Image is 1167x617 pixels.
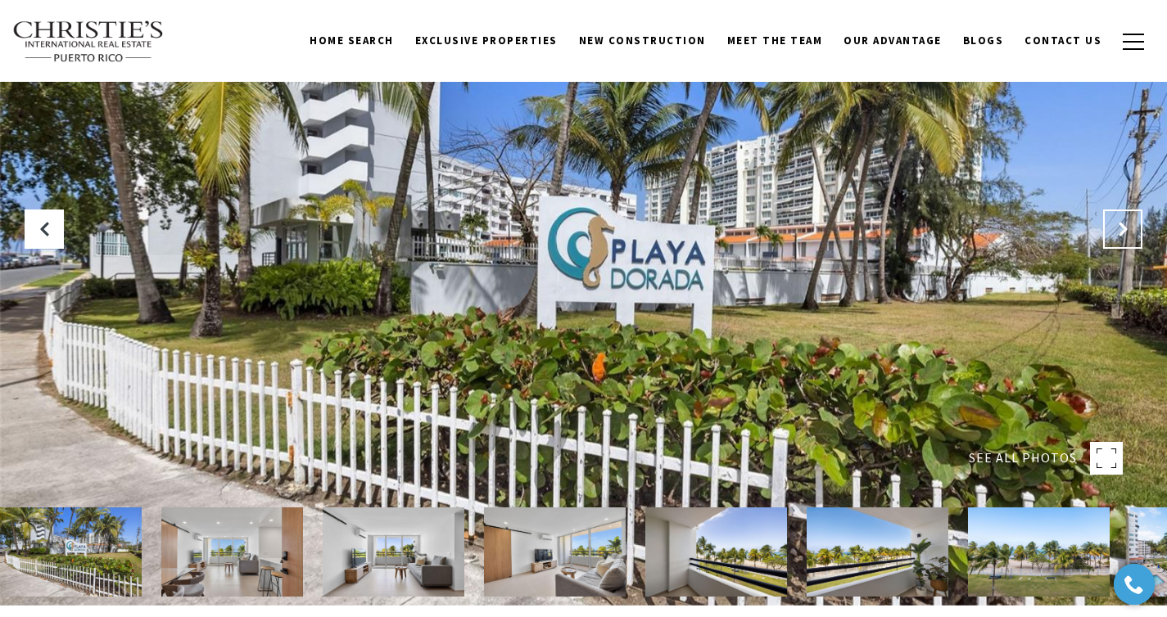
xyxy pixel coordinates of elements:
span: SEE ALL PHOTOS [969,448,1077,469]
a: Contact Us [1014,25,1112,56]
button: Previous Slide [25,209,64,249]
span: Blogs [963,34,1004,47]
a: New Construction [568,25,717,56]
button: button [1112,18,1155,65]
img: 7041 CARR 187 #307B [161,507,303,597]
span: New Construction [579,34,706,47]
a: Blogs [952,25,1015,56]
img: 7041 CARR 187 #307B [807,507,948,597]
a: Exclusive Properties [405,25,568,56]
a: Our Advantage [833,25,952,56]
img: 7041 CARR 187 #307B [323,507,464,597]
img: 7041 CARR 187 #307B [968,507,1110,597]
img: 7041 CARR 187 #307B [645,507,787,597]
button: Next Slide [1103,209,1142,249]
span: Exclusive Properties [415,34,558,47]
span: Our Advantage [844,34,942,47]
a: Home Search [299,25,405,56]
img: Christie's International Real Estate text transparent background [12,20,165,63]
a: Meet the Team [717,25,834,56]
img: 7041 CARR 187 #307B [484,507,626,597]
span: Contact Us [1025,34,1101,47]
